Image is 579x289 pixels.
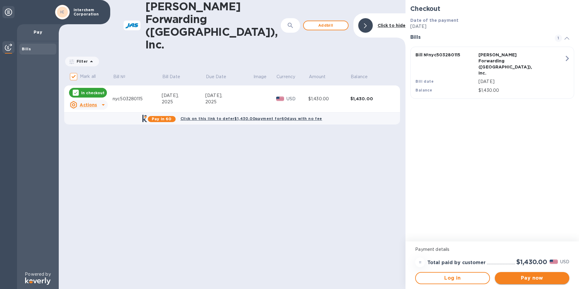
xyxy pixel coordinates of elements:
[74,8,104,16] p: Interchem Corporation
[206,74,226,80] p: Due Date
[80,73,96,80] p: Mark all
[22,29,54,35] p: Pay
[415,88,432,92] b: Balance
[286,96,308,102] p: USD
[276,74,295,80] p: Currency
[80,102,97,107] u: Actions
[309,74,334,80] span: Amount
[410,23,574,30] p: [DATE]
[162,99,205,105] div: 2025
[560,259,569,265] p: USD
[478,78,564,85] p: [DATE]
[415,257,425,267] div: =
[555,35,562,42] span: 1
[415,79,434,84] b: Bill date
[81,90,104,95] p: In checkout
[415,246,569,253] p: Payment details
[410,47,574,99] button: Bill №nyc503280115[PERSON_NAME] Forwarding ([GEOGRAPHIC_DATA]), Inc.Bill date[DATE]Balance$1,430.00
[351,74,368,80] p: Balance
[415,272,490,284] button: Log in
[113,74,134,80] span: Bill №
[113,96,162,102] div: nyc503280115
[415,52,476,58] p: Bill № nyc503280115
[162,74,188,80] span: Bill Date
[516,258,547,266] h2: $1,430.00
[25,277,51,285] img: Logo
[550,260,558,264] img: USD
[410,35,548,40] h3: Bills
[113,74,126,80] p: Bill №
[427,260,486,266] h3: Total paid by customer
[309,22,343,29] span: Add bill
[205,92,253,99] div: [DATE],
[410,18,458,23] b: Date of the payment
[303,21,349,30] button: Addbill
[309,74,326,80] p: Amount
[162,74,180,80] p: Bill Date
[308,96,350,102] div: $1,430.00
[206,74,234,80] span: Due Date
[162,92,205,99] div: [DATE],
[205,99,253,105] div: 2025
[253,74,267,80] p: Image
[478,87,564,94] p: $1,430.00
[60,10,65,14] b: IC
[180,116,322,121] b: Click on this link to defer $1,430.00 payment for 60 days with no fee
[478,52,539,76] p: [PERSON_NAME] Forwarding ([GEOGRAPHIC_DATA]), Inc.
[152,117,171,121] b: Pay in 60
[378,23,406,28] b: Click to hide
[495,272,569,284] button: Pay now
[25,271,51,277] p: Powered by
[22,47,31,51] b: Bills
[74,59,88,64] p: Filter
[500,274,564,282] span: Pay now
[351,74,376,80] span: Balance
[410,5,574,12] h2: Checkout
[421,274,484,282] span: Log in
[350,96,392,102] div: $1,430.00
[276,97,284,101] img: USD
